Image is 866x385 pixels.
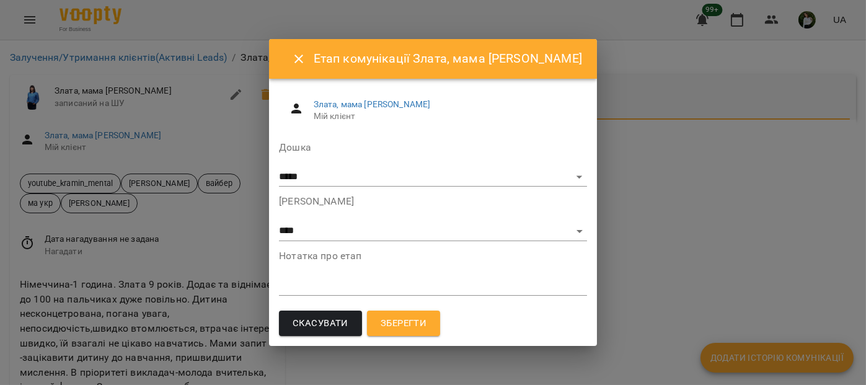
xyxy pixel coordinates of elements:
[381,316,426,332] span: Зберегти
[279,311,362,337] button: Скасувати
[279,251,587,261] label: Нотатка про етап
[314,110,577,123] span: Мій клієнт
[279,197,587,206] label: [PERSON_NAME]
[293,316,348,332] span: Скасувати
[314,99,431,109] a: Злата, мама [PERSON_NAME]
[279,143,587,153] label: Дошка
[284,44,314,74] button: Close
[314,49,582,68] h6: Етап комунікації Злата, мама [PERSON_NAME]
[367,311,440,337] button: Зберегти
